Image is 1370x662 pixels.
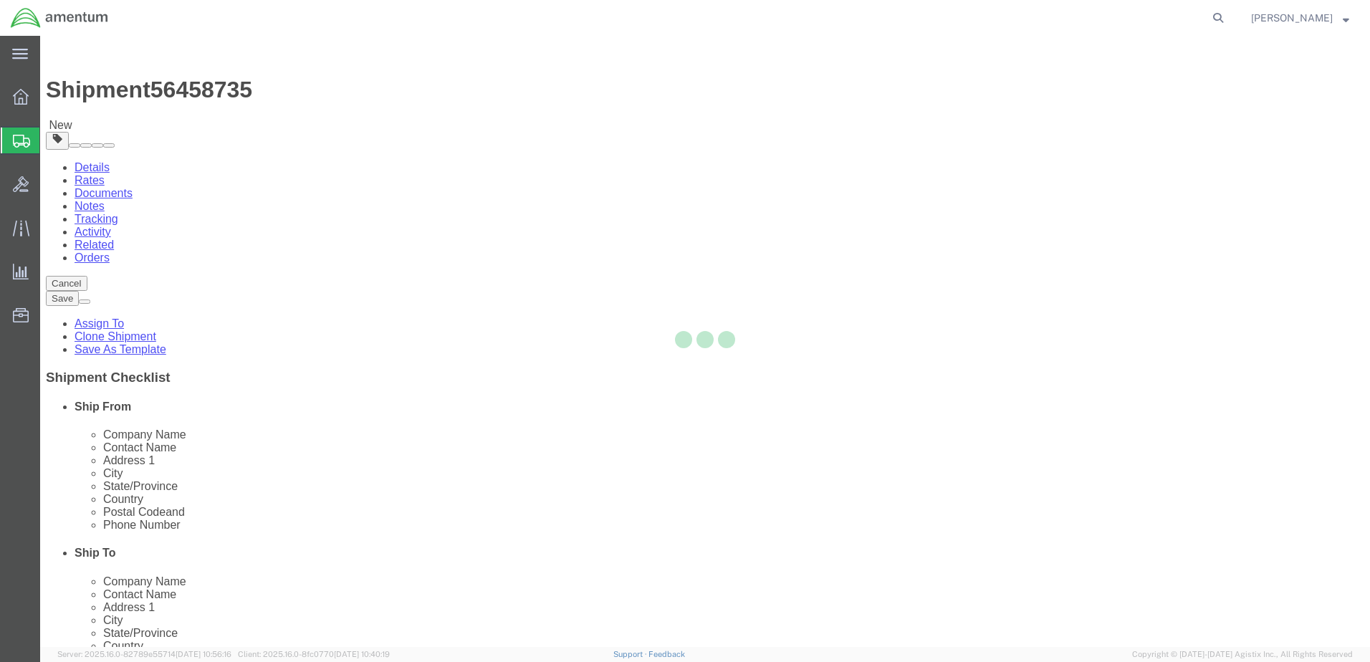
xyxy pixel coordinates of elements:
[10,7,109,29] img: logo
[648,650,685,658] a: Feedback
[57,650,231,658] span: Server: 2025.16.0-82789e55714
[1132,648,1353,661] span: Copyright © [DATE]-[DATE] Agistix Inc., All Rights Reserved
[238,650,390,658] span: Client: 2025.16.0-8fc0770
[176,650,231,658] span: [DATE] 10:56:16
[613,650,649,658] a: Support
[1251,10,1333,26] span: Alfredo Padilla
[334,650,390,658] span: [DATE] 10:40:19
[1250,9,1350,27] button: [PERSON_NAME]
